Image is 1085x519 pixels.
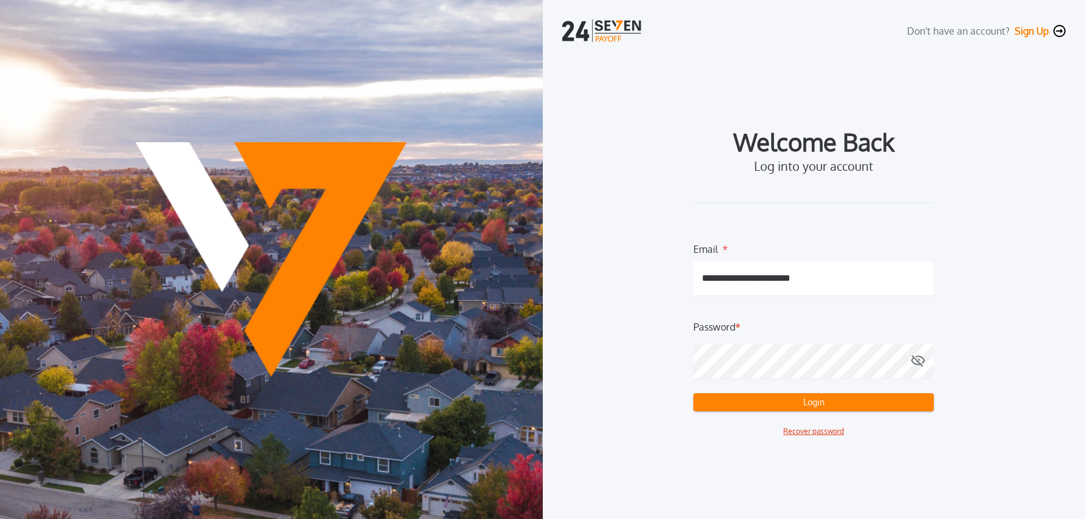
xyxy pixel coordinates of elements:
[1053,25,1066,37] img: navigation-icon
[693,344,934,379] input: Password*
[693,242,718,252] label: Email
[911,344,925,379] button: Password*
[907,24,1010,38] label: Don't have an account?
[733,132,894,151] label: Welcome Back
[135,142,407,377] img: Payoff
[1015,25,1049,37] button: Sign Up
[783,426,844,437] button: Recover password
[562,19,644,42] img: logo
[754,159,873,173] label: Log into your account
[693,393,934,411] button: Login
[693,320,735,334] label: Password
